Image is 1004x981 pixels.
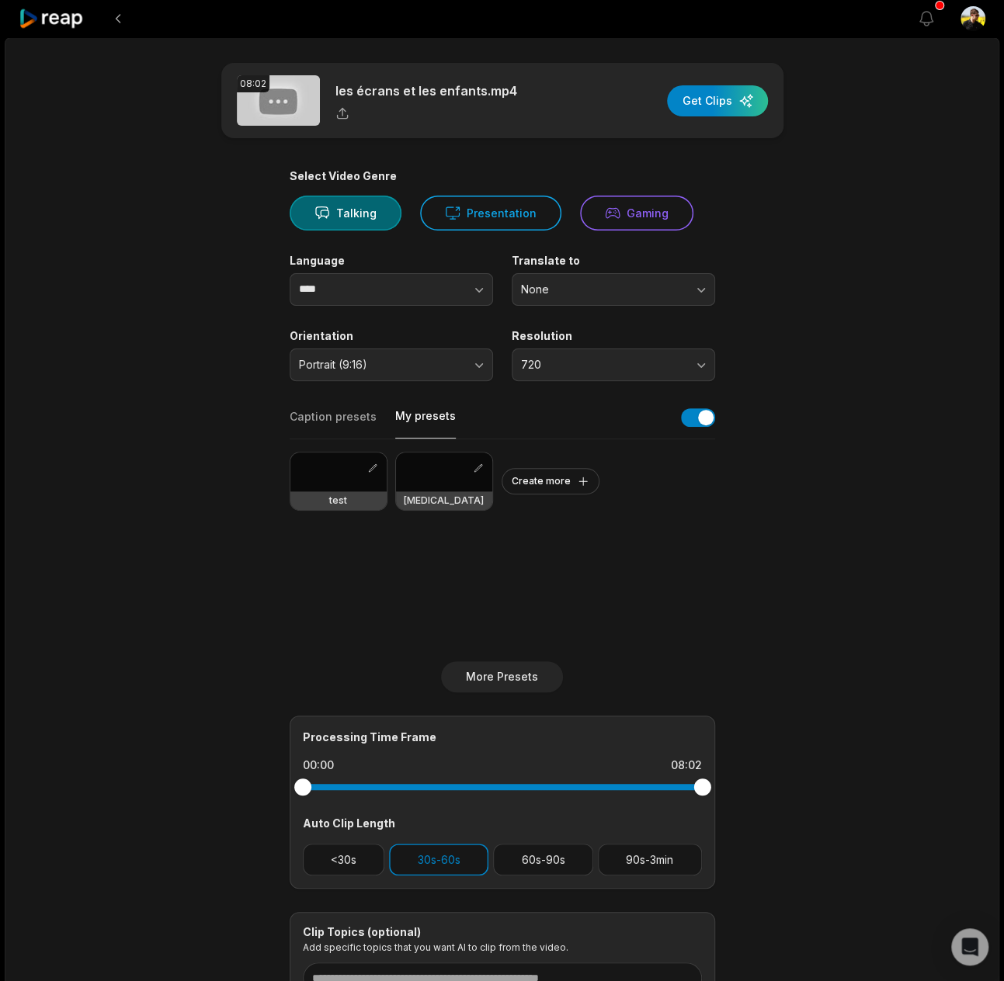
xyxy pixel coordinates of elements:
[303,925,702,939] div: Clip Topics (optional)
[502,468,599,494] button: Create more
[493,844,593,875] button: 60s-90s
[512,273,715,306] button: None
[521,283,684,296] span: None
[335,81,517,100] p: les écrans et les enfants.mp4
[290,329,493,343] label: Orientation
[299,358,462,372] span: Portrait (9:16)
[521,358,684,372] span: 720
[420,196,561,231] button: Presentation
[290,348,493,381] button: Portrait (9:16)
[303,941,702,953] p: Add specific topics that you want AI to clip from the video.
[441,661,563,692] button: More Presets
[303,844,385,875] button: <30s
[303,757,334,773] div: 00:00
[395,408,456,439] button: My presets
[329,494,347,507] h3: test
[404,494,484,507] h3: [MEDICAL_DATA]
[580,196,693,231] button: Gaming
[598,844,702,875] button: 90s-3min
[512,348,715,381] button: 720
[512,329,715,343] label: Resolution
[290,169,715,183] div: Select Video Genre
[389,844,488,875] button: 30s-60s
[290,409,377,439] button: Caption presets
[671,757,702,773] div: 08:02
[290,196,401,231] button: Talking
[512,254,715,268] label: Translate to
[237,75,269,92] div: 08:02
[303,729,702,745] div: Processing Time Frame
[667,85,768,116] button: Get Clips
[290,254,493,268] label: Language
[951,928,988,965] div: Open Intercom Messenger
[303,815,702,831] div: Auto Clip Length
